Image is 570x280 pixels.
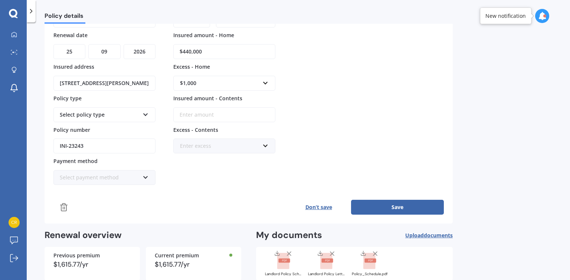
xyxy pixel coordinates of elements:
div: Landlord Policy Schedule HCL002176225.pdf [265,272,302,276]
div: Current premium [155,253,232,258]
div: New notification [485,12,526,20]
button: Save [351,200,444,215]
span: Excess - Contents [173,126,218,133]
input: Enter address [53,76,155,91]
span: Policy number [53,126,90,133]
div: $1,615.77/yr [53,261,131,268]
span: Insured address [53,63,94,70]
div: $1,615.77/yr [155,261,232,268]
input: Enter amount [173,44,275,59]
div: Policy_Schedule.pdf [351,272,388,276]
span: Policy details [45,12,85,22]
div: Select payment method [60,173,140,182]
span: Upload [405,232,453,238]
div: $1,000 [180,79,260,87]
span: documents [424,232,453,239]
div: Select policy type [60,111,140,119]
button: Uploaddocuments [405,229,453,241]
span: Renewal date [53,32,88,39]
h2: My documents [256,229,322,241]
span: Insured amount - Contents [173,95,242,102]
span: Excess - Home [173,63,210,70]
span: Payment method [53,157,98,165]
div: Enter excess [180,142,260,150]
span: Policy type [53,95,82,102]
button: Don’t save [286,200,351,215]
div: Landlord Policy Letter HCL002176225.pdf [308,272,345,276]
input: Enter policy number [53,139,155,153]
img: 74502827aed9a9863463e3a6b28cc560 [9,217,20,228]
input: Enter amount [173,107,275,122]
div: Previous premium [53,253,131,258]
h2: Renewal overview [45,229,241,241]
span: Insured amount - Home [173,32,234,39]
